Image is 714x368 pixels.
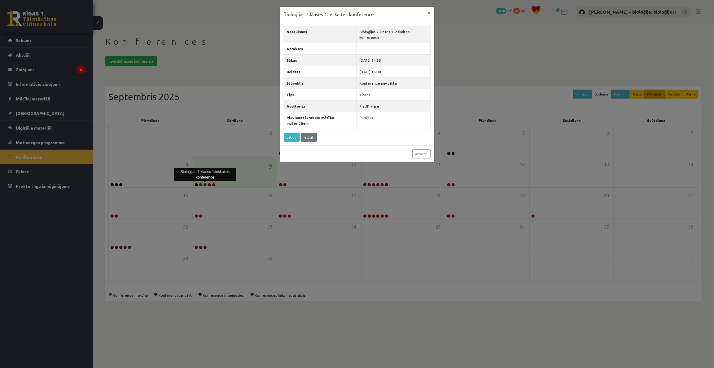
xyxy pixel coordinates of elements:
[284,77,357,89] th: Stāvoklis
[284,89,357,100] th: Tips
[357,100,430,112] td: 7.a JK klase
[174,168,236,181] div: Bioloģijas 7.klases 1.ieskaites konference
[357,66,430,77] td: [DATE] 16:00
[424,7,434,19] button: ×
[357,54,430,66] td: [DATE] 14:55
[357,77,430,89] td: Konference nav sākta
[284,11,374,18] h3: Bioloģijas 7.klases 1.ieskaites konference
[284,54,357,66] th: Sākas
[284,100,357,112] th: Auditorija
[284,112,357,129] th: Pievienot ierakstu mācību materiāliem
[284,26,357,43] th: Nosaukums
[357,112,430,129] td: Publisks
[357,26,430,43] td: Bioloģijas 7.klases 1.ieskaites konference
[284,43,357,54] th: Apraksts
[301,133,317,142] a: Ielūgt
[284,66,357,77] th: Beidzas
[357,89,430,100] td: Klases
[284,133,300,142] a: Labot
[412,149,431,158] a: Aizvērt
